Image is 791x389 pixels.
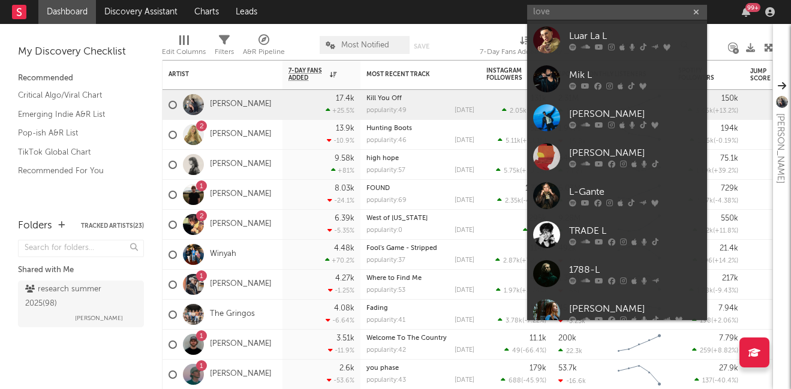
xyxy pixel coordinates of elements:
div: L-Gante [569,185,701,199]
div: -5.35 % [327,227,354,234]
div: Shared with Me [18,263,144,278]
div: +81 % [331,167,354,174]
div: 22.3k [558,347,582,355]
div: 27.9k [719,364,738,372]
div: 3.51k [336,334,354,342]
div: [DATE] [455,137,474,144]
div: ( ) [502,107,546,114]
div: 179k [530,364,546,372]
div: [DATE] [455,107,474,114]
div: popularity: 69 [366,197,407,204]
svg: Chart title [612,330,666,360]
div: Mik L [569,68,701,82]
span: +78.5 % [522,258,545,264]
a: Hunting Boots [366,125,412,132]
div: -11.9 % [328,346,354,354]
div: -10.9 % [327,137,354,144]
div: Recommended [18,71,144,86]
span: +11.8 % [715,228,736,234]
div: ( ) [498,137,546,144]
a: Winyah [210,249,236,260]
span: -45.9 % [523,378,545,384]
a: research summer 2025(98)[PERSON_NAME] [18,281,144,327]
a: [PERSON_NAME] [527,98,707,137]
div: popularity: 0 [366,227,402,234]
div: 13.9k [336,125,354,132]
div: 7.94k [718,304,738,312]
div: Luar La L [569,29,701,43]
a: Recommended For You [18,164,132,177]
div: 6.39k [335,215,354,222]
a: [PERSON_NAME] [527,293,707,332]
div: Where to Find Me [366,275,474,282]
a: TRADE L [527,215,707,254]
div: [DATE] [455,257,474,264]
a: Emerging Indie A&R List [18,108,132,121]
div: Instagram Followers [486,67,528,82]
div: 4.08k [334,304,354,312]
div: -6.64 % [326,316,354,324]
span: -9.43 % [715,288,736,294]
div: you phase [366,365,474,372]
div: popularity: 43 [366,377,406,384]
div: [DATE] [455,347,474,354]
div: My Discovery Checklist [18,45,144,59]
div: A&R Pipeline [243,30,285,65]
span: 49 [512,348,521,354]
div: popularity: 49 [366,107,407,114]
div: 17.4k [336,95,354,102]
div: ( ) [501,376,546,384]
div: ( ) [694,376,738,384]
div: -3.25k [558,317,585,325]
a: [PERSON_NAME] [210,279,272,290]
span: 3.78k [506,318,522,324]
div: ( ) [688,197,738,204]
div: 11.1k [530,334,546,342]
div: 53.7k [558,364,577,372]
a: Critical Algo/Viral Chart [18,89,132,102]
div: popularity: 42 [366,347,406,354]
a: FOUND [366,185,390,192]
div: FOUND [366,185,474,192]
div: Artist [169,71,258,78]
div: 1788-L [569,263,701,277]
span: -66.4 % [522,348,545,354]
div: Kill You Off [366,95,474,102]
span: 2.05k [510,108,527,114]
a: [PERSON_NAME] [210,369,272,379]
div: ( ) [688,107,738,114]
div: 7-Day Fans Added (7-Day Fans Added) [480,30,570,65]
div: research summer 2025 ( 98 ) [25,282,134,311]
div: 9.58k [335,155,354,162]
div: ( ) [693,227,738,234]
div: [DATE] [455,377,474,384]
div: -1.25 % [328,287,354,294]
a: [PERSON_NAME] [210,339,272,349]
div: Fading [366,305,474,312]
span: 137 [702,378,712,384]
div: ( ) [496,167,546,174]
div: [PERSON_NAME] [773,113,787,183]
a: L-Gante [527,176,707,215]
a: TikTok Global Chart [18,146,132,159]
a: Kill You Off [366,95,402,102]
a: The Gringos [210,309,255,319]
button: Tracked Artists(23) [81,223,144,229]
input: Search for folders... [18,240,144,257]
div: 99 + [745,3,760,12]
span: +50.5 % [522,168,545,174]
div: 8.03k [335,185,354,192]
span: +3.74 % [522,288,545,294]
span: 2.87k [503,258,520,264]
a: Mik L [527,59,707,98]
div: 200k [558,334,576,342]
span: 1.97k [504,288,520,294]
a: Pop-ish A&R List [18,126,132,140]
div: ( ) [693,257,738,264]
span: -7.22 % [524,318,545,324]
a: Fading [366,305,388,312]
div: 1.39M [525,185,546,192]
div: [DATE] [455,167,474,174]
div: Edit Columns [162,45,206,59]
a: [PERSON_NAME] [210,159,272,170]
